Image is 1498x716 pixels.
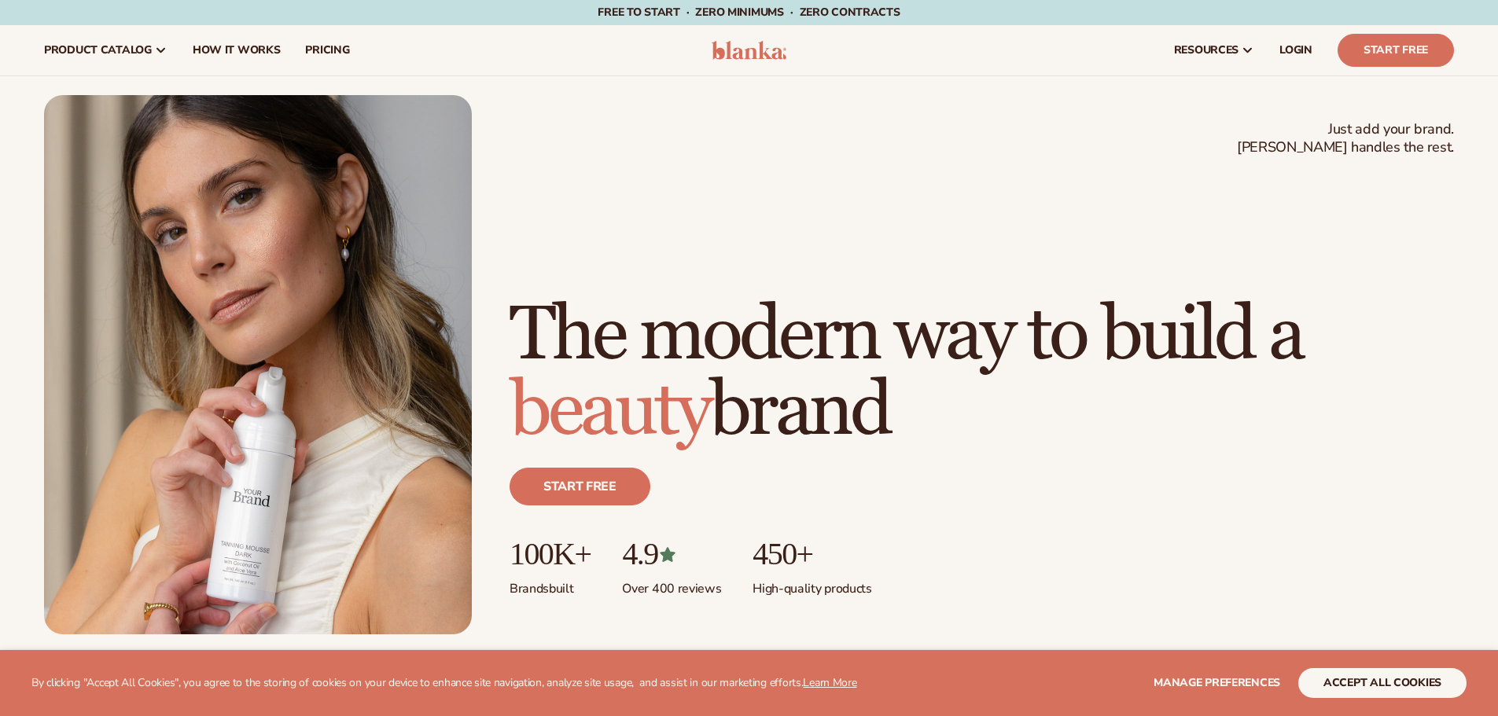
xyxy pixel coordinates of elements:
[1237,120,1454,157] span: Just add your brand. [PERSON_NAME] handles the rest.
[1174,44,1239,57] span: resources
[510,537,591,571] p: 100K+
[305,44,349,57] span: pricing
[712,41,786,60] img: logo
[180,25,293,75] a: How It Works
[1154,675,1280,690] span: Manage preferences
[293,25,362,75] a: pricing
[598,5,900,20] span: Free to start · ZERO minimums · ZERO contracts
[510,468,650,505] a: Start free
[1267,25,1325,75] a: LOGIN
[1154,668,1280,698] button: Manage preferences
[803,675,856,690] a: Learn More
[193,44,281,57] span: How It Works
[622,537,721,571] p: 4.9
[510,365,709,457] span: beauty
[31,677,857,690] p: By clicking "Accept All Cookies", you agree to the storing of cookies on your device to enhance s...
[1338,34,1454,67] a: Start Free
[44,44,152,57] span: product catalog
[1279,44,1312,57] span: LOGIN
[510,298,1454,449] h1: The modern way to build a brand
[510,571,591,597] p: Brands built
[44,95,472,634] img: Female holding tanning mousse.
[1298,668,1467,698] button: accept all cookies
[31,25,180,75] a: product catalog
[1161,25,1267,75] a: resources
[753,571,871,597] p: High-quality products
[622,571,721,597] p: Over 400 reviews
[753,537,871,571] p: 450+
